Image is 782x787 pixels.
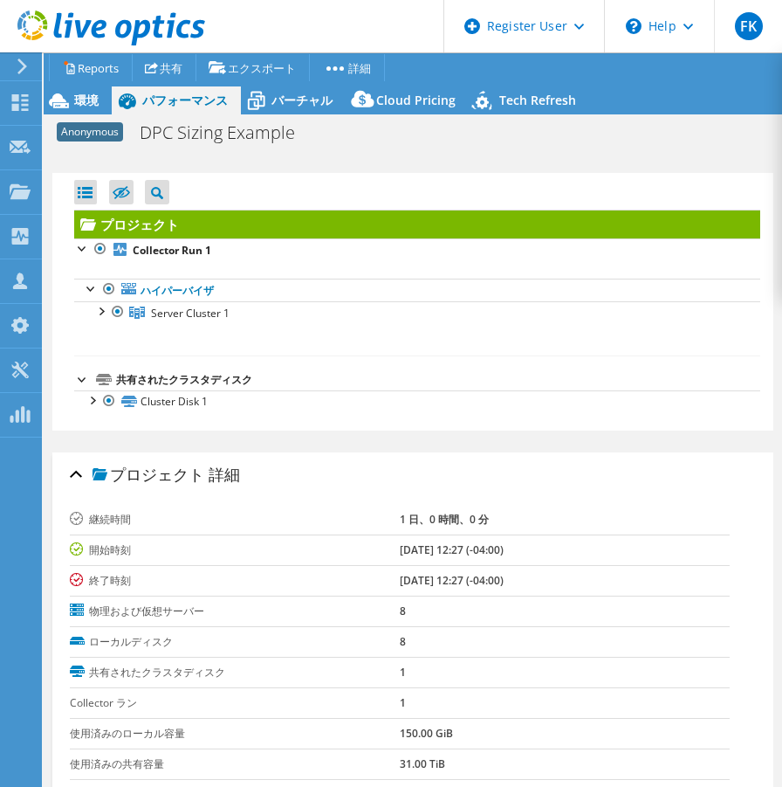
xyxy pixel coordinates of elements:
a: エクスポート [195,54,310,81]
label: 継続時間 [70,511,400,528]
label: 使用済みのローカル容量 [70,725,400,742]
span: パフォーマンス [142,92,228,108]
label: 物理および仮想サーバー [70,603,400,620]
label: ローカルディスク [70,633,400,651]
div: 共有されたクラスタディスク [116,369,760,390]
a: 共有 [132,54,196,81]
b: 1 [400,665,406,680]
b: 8 [400,604,406,618]
span: 環境 [74,92,99,108]
b: 31.00 TiB [400,756,445,771]
span: Cloud Pricing [376,92,456,108]
b: 1 日、0 時間、0 分 [400,512,489,527]
span: 詳細 [209,464,240,485]
svg: \n [626,18,641,34]
a: Server Cluster 1 [74,301,760,324]
b: [DATE] 12:27 (-04:00) [400,542,504,557]
span: Server Cluster 1 [151,306,230,321]
span: バーチャル [271,92,333,108]
b: 1 [400,695,406,710]
span: プロジェクト [93,466,204,484]
a: Reports [49,54,133,81]
label: 開始時刻 [70,542,400,559]
a: ハイパーバイザ [74,279,760,301]
a: Cluster Disk 1 [74,390,760,413]
span: Tech Refresh [499,92,576,108]
span: FK [735,12,763,40]
span: Anonymous [57,122,123,142]
b: 8 [400,634,406,649]
h1: DPC Sizing Example [132,123,322,142]
a: 詳細 [309,54,385,81]
a: Collector Run 1 [74,238,760,261]
a: プロジェクト [74,211,760,238]
label: 終了時刻 [70,572,400,590]
b: Collector Run 1 [133,243,211,258]
label: Collector ラン [70,694,400,712]
label: 共有されたクラスタディスク [70,664,400,681]
b: [DATE] 12:27 (-04:00) [400,573,504,588]
b: 150.00 GiB [400,726,453,741]
label: 使用済みの共有容量 [70,756,400,773]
